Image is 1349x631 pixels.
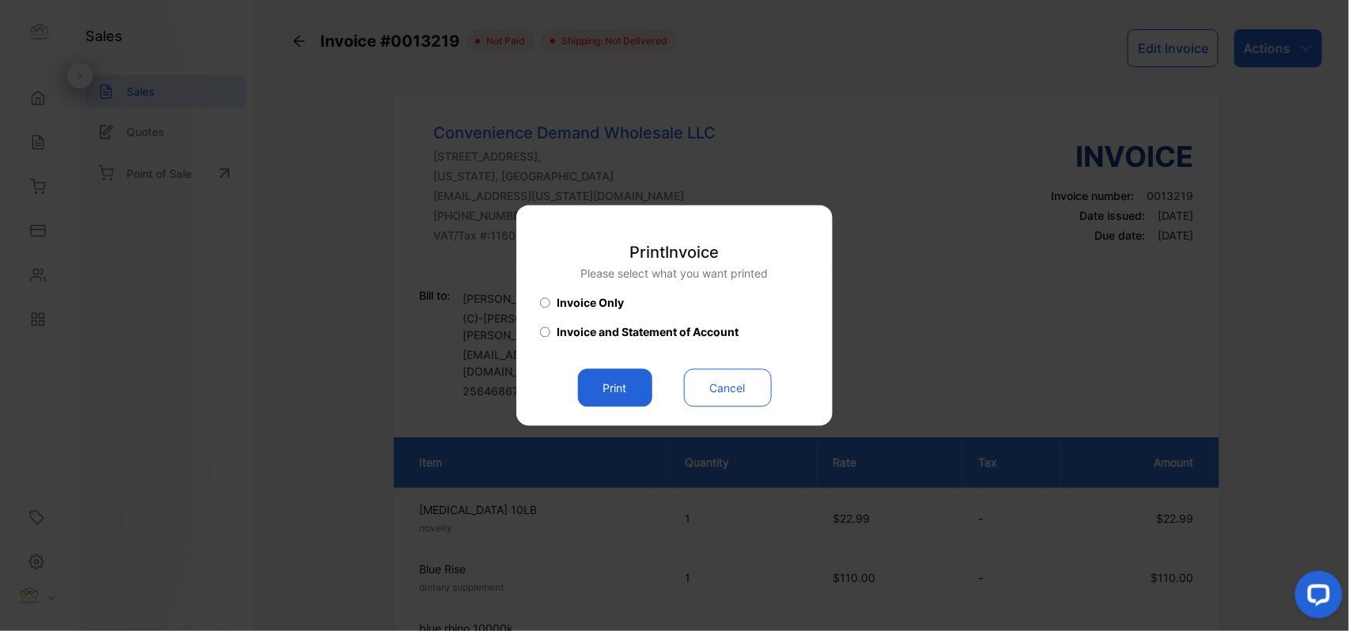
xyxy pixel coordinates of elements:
span: Invoice and Statement of Account [557,324,739,341]
button: Print [578,369,652,407]
p: Please select what you want printed [581,266,769,282]
button: Cancel [684,369,772,407]
p: Print Invoice [581,241,769,265]
iframe: LiveChat chat widget [1283,565,1349,631]
span: Invoice Only [557,295,624,312]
